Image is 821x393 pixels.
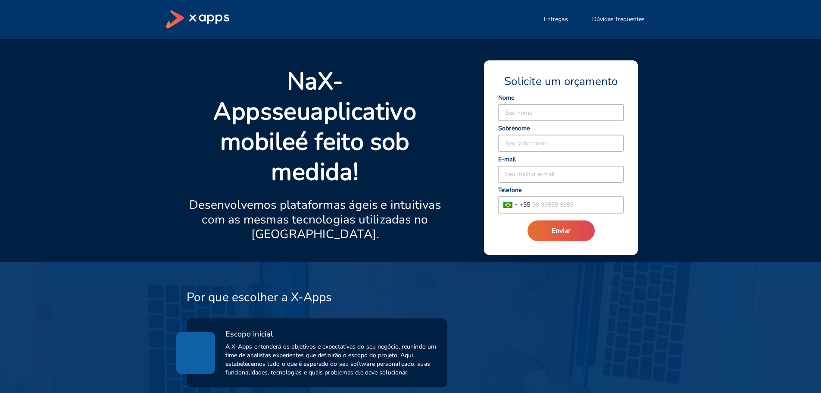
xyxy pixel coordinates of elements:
[187,66,444,187] p: Na seu é feito sob medida!
[582,11,656,28] button: Dúvidas frequentes
[220,95,416,158] strong: aplicativo mobile
[552,226,571,236] span: Enviar
[520,200,530,209] span: + 55
[530,197,624,213] input: 99 99999 9999
[498,135,624,151] input: Seu sobrenome
[225,329,273,339] span: Escopo inicial
[187,290,332,305] h3: Por que escolher a X-Apps
[528,220,595,241] button: Enviar
[544,15,568,24] span: Entregas
[504,74,618,89] span: Solicite um orçamento
[187,198,444,242] p: Desenvolvemos plataformas ágeis e intuitivas com as mesmas tecnologias utilizadas no [GEOGRAPHIC_...
[498,166,624,182] input: Seu melhor e-mail
[213,65,343,128] strong: X-Apps
[225,343,437,377] span: A X-Apps entenderá os objetivos e expectativas do seu negócio, reunindo um time de analistas expe...
[498,104,624,121] input: Seu nome
[534,11,578,28] button: Entregas
[592,15,645,24] span: Dúvidas frequentes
